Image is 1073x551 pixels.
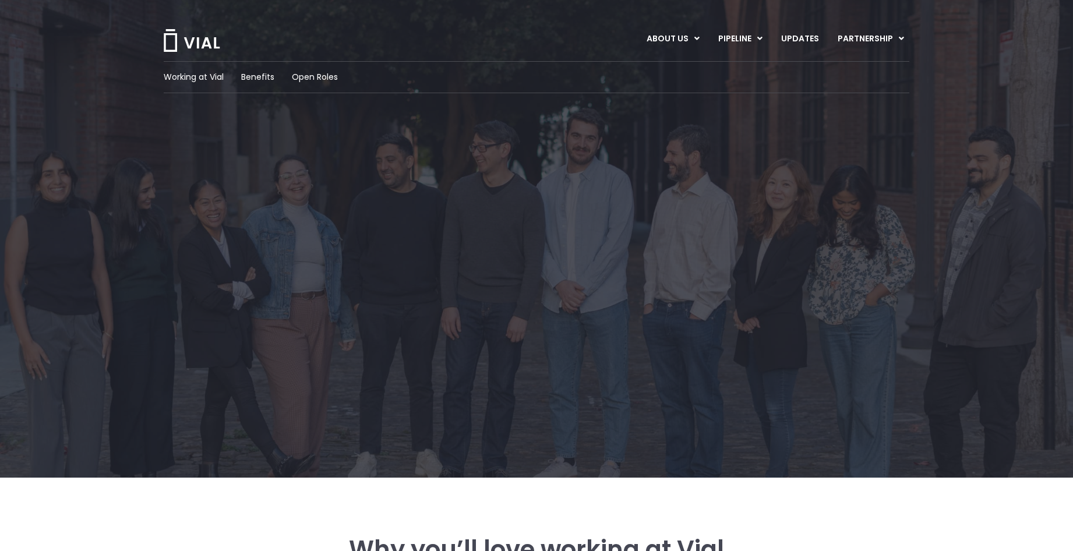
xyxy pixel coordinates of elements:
[292,71,338,83] a: Open Roles
[241,71,274,83] a: Benefits
[709,29,771,49] a: PIPELINEMenu Toggle
[637,29,708,49] a: ABOUT USMenu Toggle
[828,29,913,49] a: PARTNERSHIPMenu Toggle
[164,71,224,83] a: Working at Vial
[163,29,221,52] img: Vial Logo
[772,29,828,49] a: UPDATES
